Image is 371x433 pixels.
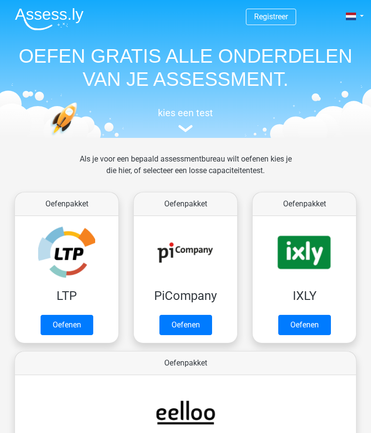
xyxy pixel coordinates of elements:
a: Oefenen [41,315,93,335]
h1: OEFEN GRATIS ALLE ONDERDELEN VAN JE ASSESSMENT. [7,44,364,91]
img: oefenen [50,102,107,172]
a: Oefenen [278,315,331,335]
div: Als je voor een bepaald assessmentbureau wilt oefenen kies je die hier, of selecteer een losse ca... [67,153,304,188]
h5: kies een test [7,107,364,119]
a: kies een test [7,107,364,133]
a: Oefenen [159,315,212,335]
img: assessment [178,125,193,132]
img: Assessly [15,8,84,30]
a: Registreer [254,12,288,21]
